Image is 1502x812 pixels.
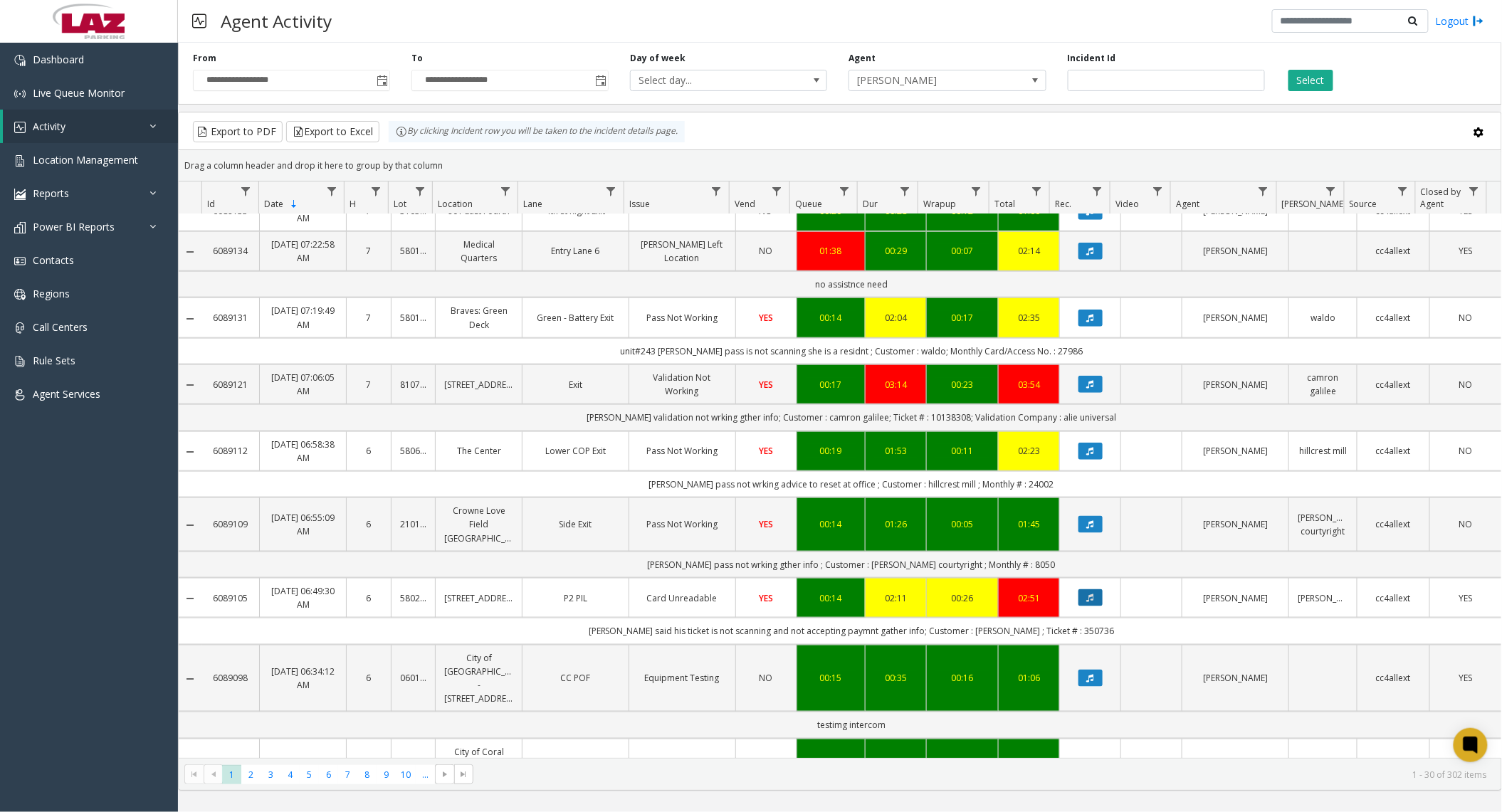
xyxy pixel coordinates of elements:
[1366,444,1420,458] a: cc4allext
[767,181,787,201] a: Vend Filter Menu
[33,186,69,200] span: Reports
[745,591,788,605] a: YES
[1007,311,1051,325] div: 02:35
[874,517,918,531] a: 01:26
[874,444,918,458] div: 01:53
[874,591,918,605] a: 02:11
[863,198,878,210] span: Dur
[935,244,989,258] a: 00:07
[338,765,357,784] span: Page 7
[444,504,513,545] a: Crowne Love Field [GEOGRAPHIC_DATA]
[935,517,989,531] a: 00:05
[531,591,620,605] a: P2 PIL
[268,584,337,611] a: [DATE] 06:49:30 AM
[745,444,788,458] a: YES
[1473,14,1484,28] img: logout
[531,378,620,391] a: Exit
[1007,517,1051,531] div: 01:45
[896,181,915,201] a: Dur Filter Menu
[355,671,382,685] a: 6
[366,181,385,201] a: H Filter Menu
[1191,378,1280,391] a: [PERSON_NAME]
[444,745,513,800] a: City of Coral Gables - [STREET_ADDRESS][PERSON_NAME]
[638,444,727,458] a: Pass Not Working
[1350,198,1377,210] span: Source
[759,312,773,324] span: YES
[874,378,918,391] div: 03:14
[874,311,918,325] a: 02:04
[994,198,1015,210] span: Total
[288,199,300,210] span: Sortable
[1366,378,1420,391] a: cc4allext
[1007,244,1051,258] div: 02:14
[849,70,1006,90] span: [PERSON_NAME]
[1421,186,1461,210] span: Closed by Agent
[454,764,473,784] span: Go to the last page
[1366,311,1420,325] a: cc4allext
[286,121,379,142] button: Export to Excel
[1393,181,1412,201] a: Source Filter Menu
[745,244,788,258] a: NO
[1007,591,1051,605] a: 02:51
[531,244,620,258] a: Entry Lane 6
[531,444,620,458] a: Lower COP Exit
[33,320,88,334] span: Call Centers
[1191,591,1280,605] a: [PERSON_NAME]
[874,244,918,258] a: 00:29
[935,671,989,685] a: 00:16
[210,244,251,258] a: 6089134
[1298,444,1348,458] a: hillcrest mill
[638,371,727,398] a: Validation Not Working
[1298,371,1348,398] a: camron galilee
[400,311,427,325] a: 580119
[1459,245,1472,257] span: YES
[1366,517,1420,531] a: cc4allext
[377,765,396,784] span: Page 9
[745,517,788,531] a: YES
[14,88,26,100] img: 'icon'
[806,311,856,325] div: 00:14
[1191,671,1280,685] a: [PERSON_NAME]
[435,764,454,784] span: Go to the next page
[638,591,727,605] a: Card Unreadable
[33,354,75,367] span: Rule Sets
[374,70,389,90] span: Toggle popup
[1439,517,1493,531] a: NO
[14,255,26,267] img: 'icon'
[261,765,280,784] span: Page 3
[350,198,356,210] span: H
[1366,671,1420,685] a: cc4allext
[14,389,26,401] img: 'icon'
[1007,671,1051,685] a: 01:06
[874,671,918,685] a: 00:35
[207,198,215,210] span: Id
[1459,592,1472,604] span: YES
[531,517,620,531] a: Side Exit
[1055,198,1071,210] span: Rec.
[394,198,406,210] span: Lot
[629,198,650,210] span: Issue
[396,126,407,137] img: infoIcon.svg
[1191,244,1280,258] a: [PERSON_NAME]
[745,311,788,325] a: YES
[400,244,427,258] a: 580166
[1459,312,1472,324] span: NO
[355,444,382,458] a: 6
[1436,14,1484,28] a: Logout
[1366,244,1420,258] a: cc4allext
[1177,198,1200,210] span: Agent
[193,52,216,65] label: From
[1439,671,1493,685] a: YES
[210,517,251,531] a: 6089109
[638,311,727,325] a: Pass Not Working
[268,371,337,398] a: [DATE] 07:06:05 AM
[1439,311,1493,325] a: NO
[400,444,427,458] a: 580645
[1191,311,1280,325] a: [PERSON_NAME]
[806,244,856,258] a: 01:38
[1459,205,1472,217] span: YES
[806,591,856,605] a: 00:14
